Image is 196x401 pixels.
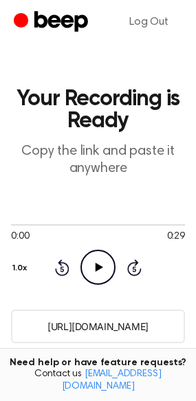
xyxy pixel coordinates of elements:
[11,88,185,132] h1: Your Recording is Ready
[116,6,182,39] a: Log Out
[11,257,32,280] button: 1.0x
[62,369,162,391] a: [EMAIL_ADDRESS][DOMAIN_NAME]
[11,230,29,244] span: 0:00
[14,9,91,36] a: Beep
[167,230,185,244] span: 0:29
[8,369,188,393] span: Contact us
[11,143,185,177] p: Copy the link and paste it anywhere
